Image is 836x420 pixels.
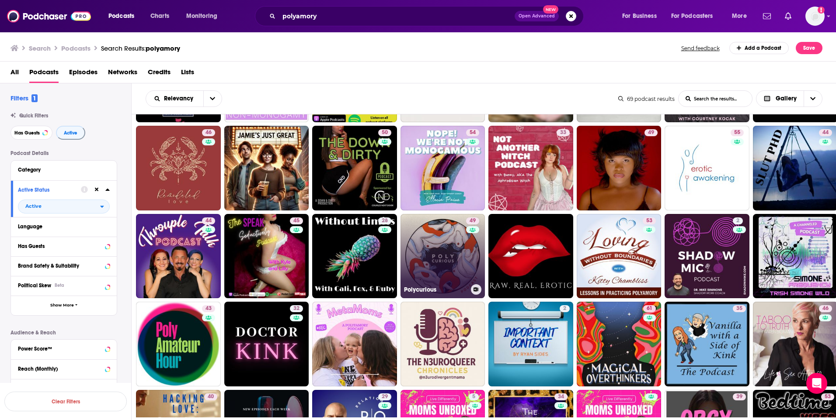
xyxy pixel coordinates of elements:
[557,129,570,136] a: 33
[643,305,656,312] a: 61
[148,65,171,83] a: Credits
[488,302,573,386] a: 2
[466,129,479,136] a: 54
[515,11,559,21] button: Open AdvancedNew
[181,65,194,83] span: Lists
[805,7,825,26] img: User Profile
[519,14,555,18] span: Open Advanced
[734,128,740,137] span: 55
[558,392,564,401] span: 34
[643,217,656,224] a: 53
[821,393,834,400] a: 53
[11,296,117,315] button: Show More
[19,113,48,119] span: Quick Filters
[206,128,212,137] span: 46
[10,65,19,83] a: All
[733,305,746,312] a: 35
[560,128,566,137] span: 33
[404,286,467,293] h3: Polycurious
[472,392,475,401] span: 5
[577,214,662,299] a: 53
[102,9,146,23] button: open menu
[731,129,744,136] a: 55
[7,8,91,24] img: Podchaser - Follow, Share and Rate Podcasts
[729,42,789,54] a: Add a Podcast
[401,126,485,210] a: 54
[736,217,739,225] span: 2
[382,128,388,137] span: 50
[647,304,652,313] span: 61
[290,217,303,224] a: 45
[206,217,212,225] span: 44
[18,200,110,213] button: open menu
[18,363,110,374] button: Reach (Monthly)
[577,302,662,386] a: 61
[29,65,59,83] a: Podcasts
[208,392,214,401] span: 40
[665,126,749,210] a: 55
[10,150,117,156] p: Podcast Details
[733,393,746,400] a: 39
[466,217,479,224] a: 49
[470,128,476,137] span: 54
[565,217,570,295] div: 0
[18,243,102,249] div: Has Guests
[18,167,104,173] div: Category
[69,65,98,83] a: Episodes
[293,217,300,225] span: 45
[180,9,229,23] button: open menu
[577,126,662,210] a: 49
[733,217,743,224] a: 2
[290,305,303,312] a: 32
[18,187,75,193] div: Active Status
[224,302,309,386] a: 32
[646,217,652,225] span: 53
[665,214,749,299] a: 2
[186,10,217,22] span: Monitoring
[543,5,559,14] span: New
[18,343,110,354] button: Power Score™
[29,44,51,52] h3: Search
[108,10,134,22] span: Podcasts
[732,10,747,22] span: More
[822,304,829,313] span: 46
[55,282,64,288] div: Beta
[136,302,221,386] a: 43
[756,90,823,107] button: Choose View
[18,366,102,372] div: Reach (Monthly)
[825,392,831,401] span: 53
[18,241,110,251] button: Has Guests
[150,10,169,22] span: Charts
[4,392,127,411] button: Clear Filters
[554,393,568,400] a: 34
[31,94,38,102] span: 1
[618,96,675,102] div: 69 podcast results
[806,373,827,394] div: Open Intercom Messenger
[145,9,174,23] a: Charts
[665,9,726,23] button: open menu
[108,65,137,83] span: Networks
[488,126,573,210] a: 33
[293,304,300,313] span: 32
[18,260,110,271] button: Brand Safety & Suitability
[488,214,573,299] a: 0
[382,217,388,225] span: 28
[726,9,758,23] button: open menu
[101,44,180,52] div: Search Results:
[470,217,476,225] span: 49
[382,392,388,401] span: 29
[644,129,658,136] a: 49
[50,303,74,308] span: Show More
[202,305,215,312] a: 43
[202,129,215,136] a: 46
[679,45,722,52] button: Send feedback
[312,126,397,210] a: 50
[10,94,38,102] h2: Filters
[146,90,222,107] h2: Choose List sort
[18,200,110,213] h2: filter dropdown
